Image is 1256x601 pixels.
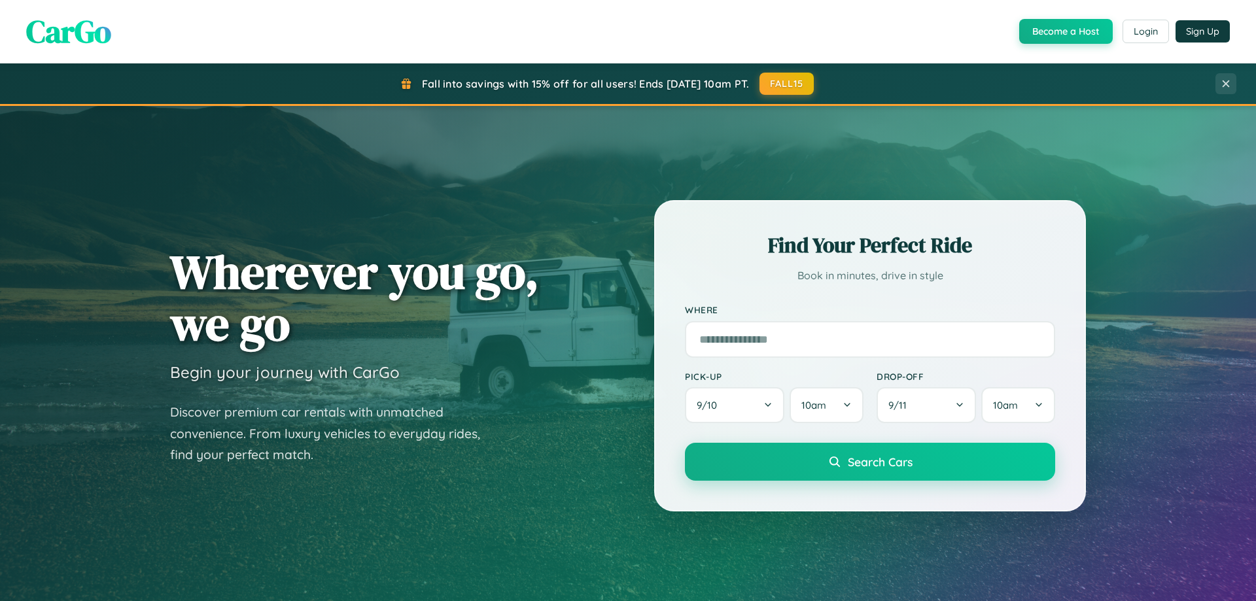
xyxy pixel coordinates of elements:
[685,443,1055,481] button: Search Cars
[1123,20,1169,43] button: Login
[1019,19,1113,44] button: Become a Host
[801,399,826,411] span: 10am
[888,399,913,411] span: 9 / 11
[759,73,814,95] button: FALL15
[170,402,497,466] p: Discover premium car rentals with unmatched convenience. From luxury vehicles to everyday rides, ...
[685,387,784,423] button: 9/10
[685,231,1055,260] h2: Find Your Perfect Ride
[685,266,1055,285] p: Book in minutes, drive in style
[790,387,863,423] button: 10am
[170,246,539,349] h1: Wherever you go, we go
[1176,20,1230,43] button: Sign Up
[170,362,400,382] h3: Begin your journey with CarGo
[697,399,724,411] span: 9 / 10
[422,77,750,90] span: Fall into savings with 15% off for all users! Ends [DATE] 10am PT.
[685,371,863,382] label: Pick-up
[685,305,1055,316] label: Where
[848,455,913,469] span: Search Cars
[877,371,1055,382] label: Drop-off
[993,399,1018,411] span: 10am
[981,387,1055,423] button: 10am
[26,10,111,53] span: CarGo
[877,387,976,423] button: 9/11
